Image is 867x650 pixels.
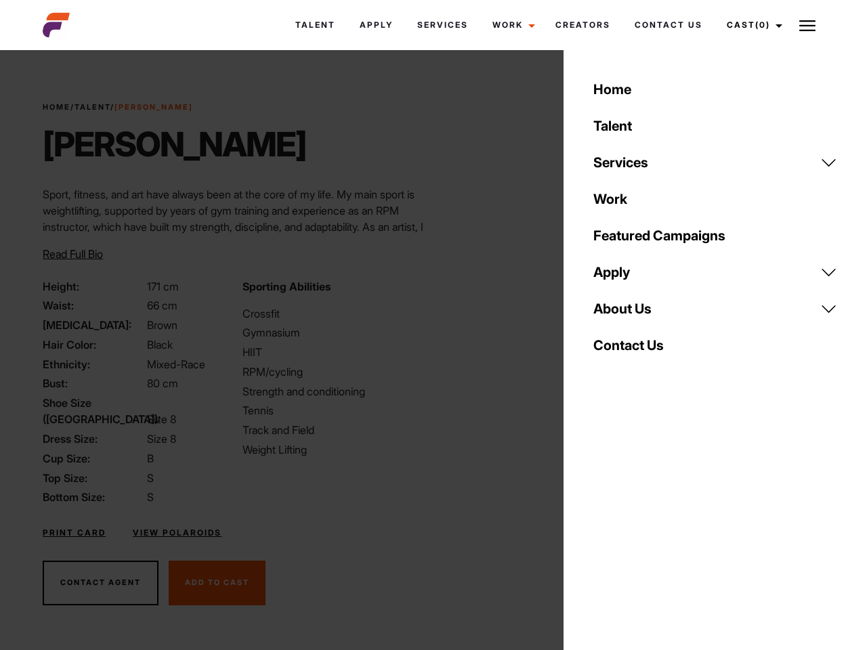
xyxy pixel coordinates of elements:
button: Read Full Bio [43,246,103,262]
span: Dress Size: [43,431,144,447]
li: Crossfit [242,305,425,322]
span: Ethnicity: [43,356,144,372]
a: Services [405,7,480,43]
li: Track and Field [242,422,425,438]
a: Featured Campaigns [585,217,845,254]
span: Waist: [43,297,144,313]
span: Height: [43,278,144,295]
a: Talent [283,7,347,43]
span: Size 8 [147,412,176,426]
li: Strength and conditioning [242,383,425,399]
a: Print Card [43,527,106,539]
a: Contact Us [622,7,715,43]
span: Bust: [43,375,144,391]
a: Work [480,7,543,43]
button: Add To Cast [169,561,266,605]
span: B [147,452,154,465]
span: Size 8 [147,432,176,446]
span: (0) [755,20,770,30]
span: 66 cm [147,299,177,312]
li: Tennis [242,402,425,418]
span: Hair Color: [43,337,144,353]
a: About Us [585,290,845,327]
h1: [PERSON_NAME] [43,124,306,165]
span: S [147,490,154,504]
li: Weight Lifting [242,441,425,458]
span: 171 cm [147,280,179,293]
span: Top Size: [43,470,144,486]
a: Cast(0) [715,7,790,43]
span: Black [147,338,173,351]
li: HIIT [242,344,425,360]
span: Brown [147,318,177,332]
a: Home [585,71,845,108]
span: Add To Cast [185,578,249,587]
a: Apply [347,7,405,43]
img: Burger icon [799,18,816,34]
span: / / [43,102,193,113]
span: Shoe Size ([GEOGRAPHIC_DATA]): [43,395,144,427]
span: 80 cm [147,376,178,390]
video: Your browser does not support the video tag. [466,87,795,497]
button: Contact Agent [43,561,158,605]
p: Sport, fitness, and art have always been at the core of my life. My main sport is weightlifting, ... [43,186,425,267]
a: Talent [585,108,845,144]
li: Gymnasium [242,324,425,341]
a: Services [585,144,845,181]
strong: [PERSON_NAME] [114,102,193,112]
a: Home [43,102,70,112]
span: Cup Size: [43,450,144,467]
span: S [147,471,154,485]
img: cropped-aefm-brand-fav-22-square.png [43,12,70,39]
span: Bottom Size: [43,489,144,505]
span: [MEDICAL_DATA]: [43,317,144,333]
a: Creators [543,7,622,43]
span: Mixed-Race [147,357,205,371]
li: RPM/cycling [242,364,425,380]
span: Read Full Bio [43,247,103,261]
strong: Sporting Abilities [242,280,331,293]
a: Talent [75,102,110,112]
a: Apply [585,254,845,290]
a: Work [585,181,845,217]
a: View Polaroids [133,527,221,539]
a: Contact Us [585,327,845,364]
